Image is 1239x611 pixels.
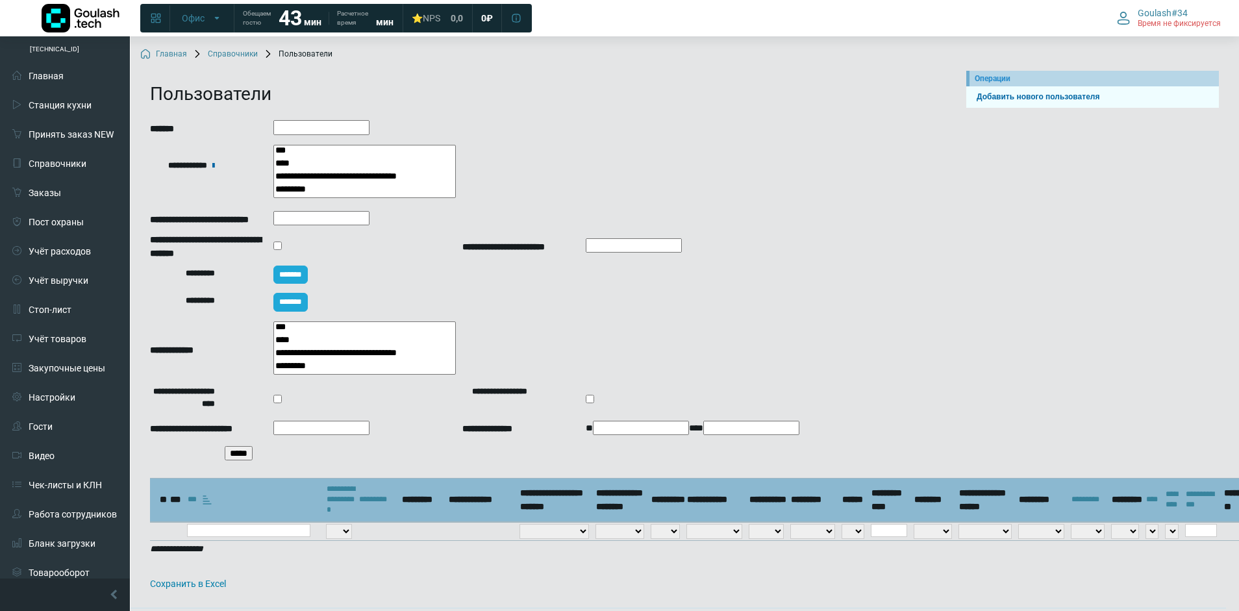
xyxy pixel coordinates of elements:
[304,17,321,27] span: мин
[337,9,368,27] span: Расчетное время
[473,6,501,30] a: 0 ₽
[174,8,230,29] button: Офис
[182,12,205,24] span: Офис
[279,6,302,31] strong: 43
[412,12,440,24] div: ⭐
[971,91,1214,103] a: Добавить нового пользователя
[1138,19,1221,29] span: Время не фиксируется
[150,579,226,589] a: Сохранить в Excel
[235,6,401,30] a: Обещаем гостю 43 мин Расчетное время мин
[150,83,947,105] h1: Пользователи
[263,49,332,60] span: Пользователи
[423,13,440,23] span: NPS
[451,12,463,24] span: 0,0
[140,49,187,60] a: Главная
[42,4,119,32] img: Логотип компании Goulash.tech
[192,49,258,60] a: Справочники
[376,17,394,27] span: мин
[975,73,1214,84] div: Операции
[1138,7,1188,19] span: Goulash#34
[243,9,271,27] span: Обещаем гостю
[486,12,493,24] span: ₽
[481,12,486,24] span: 0
[404,6,471,30] a: ⭐NPS 0,0
[1109,5,1229,32] button: Goulash#34 Время не фиксируется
